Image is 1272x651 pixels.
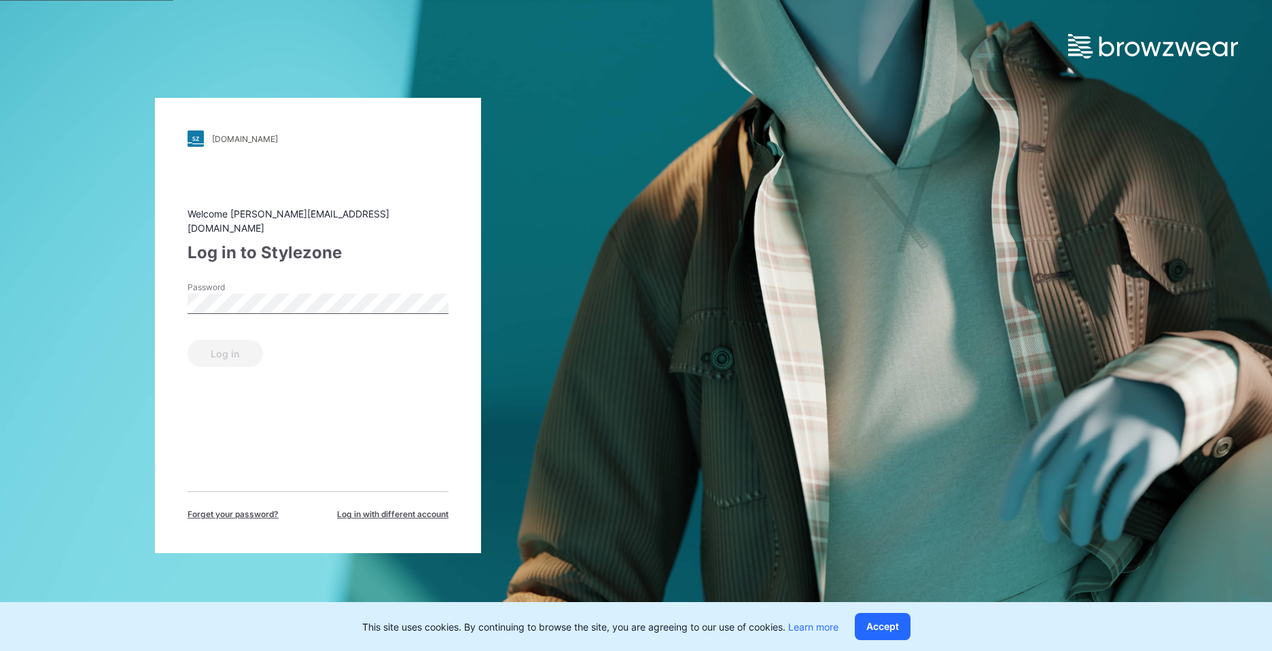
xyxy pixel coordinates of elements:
[788,621,838,633] a: Learn more
[337,508,448,521] span: Log in with different account
[855,613,911,640] button: Accept
[188,281,283,294] label: Password
[212,134,278,144] div: [DOMAIN_NAME]
[1068,34,1238,58] img: browzwear-logo.e42bd6dac1945053ebaf764b6aa21510.svg
[188,130,448,147] a: [DOMAIN_NAME]
[188,241,448,265] div: Log in to Stylezone
[188,207,448,235] div: Welcome [PERSON_NAME][EMAIL_ADDRESS][DOMAIN_NAME]
[188,508,279,521] span: Forget your password?
[362,620,838,634] p: This site uses cookies. By continuing to browse the site, you are agreeing to our use of cookies.
[188,130,204,147] img: stylezone-logo.562084cfcfab977791bfbf7441f1a819.svg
